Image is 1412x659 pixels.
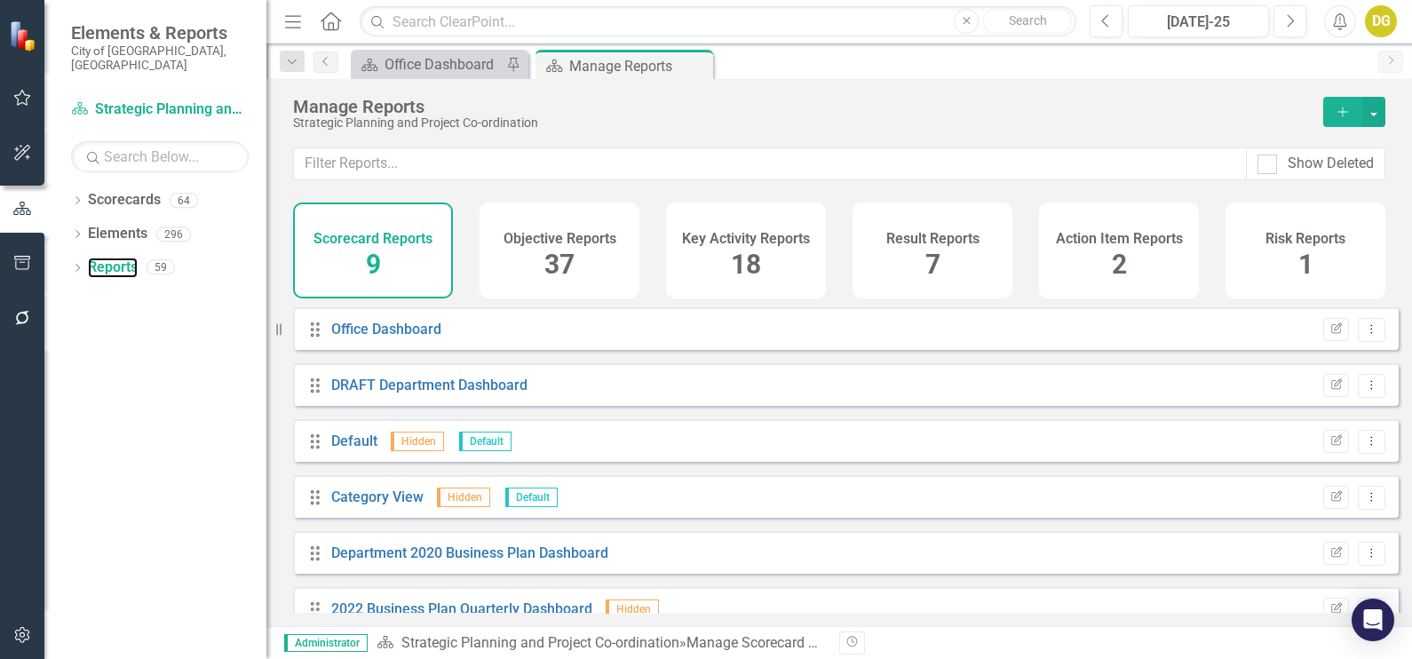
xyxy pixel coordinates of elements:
a: Reports [88,258,138,278]
input: Filter Reports... [293,147,1247,180]
span: Hidden [437,488,490,507]
a: Default [331,433,377,449]
a: Strategic Planning and Project Co-ordination [401,634,679,651]
img: ClearPoint Strategy [9,20,40,51]
div: Office Dashboard [385,53,502,75]
a: Department 2020 Business Plan Dashboard [331,544,608,561]
div: » Manage Scorecard Reports [377,633,826,654]
h4: Risk Reports [1265,231,1345,247]
span: 37 [544,249,575,280]
h4: Scorecard Reports [313,231,432,247]
button: DG [1365,5,1397,37]
input: Search Below... [71,141,249,172]
div: 64 [170,193,198,208]
div: Manage Reports [293,97,1305,116]
span: Elements & Reports [71,22,249,44]
button: [DATE]-25 [1128,5,1269,37]
a: 2022 Business Plan Quarterly Dashboard [331,600,592,617]
button: Search [983,9,1072,34]
h4: Key Activity Reports [682,231,810,247]
input: Search ClearPoint... [360,6,1076,37]
h4: Result Reports [886,231,980,247]
a: Category View [331,488,424,505]
div: [DATE]-25 [1134,12,1263,33]
a: Scorecards [88,190,161,210]
div: Show Deleted [1288,154,1374,174]
a: DRAFT Department Dashboard [331,377,528,393]
div: 296 [156,226,191,242]
span: Hidden [606,599,659,619]
a: Strategic Planning and Project Co-ordination [71,99,249,120]
h4: Objective Reports [504,231,616,247]
span: Hidden [391,432,444,451]
div: Strategic Planning and Project Co-ordination [293,116,1305,130]
span: Default [459,432,512,451]
span: 7 [925,249,940,280]
span: 18 [731,249,761,280]
a: Office Dashboard [355,53,502,75]
div: Open Intercom Messenger [1352,599,1394,641]
span: Default [505,488,558,507]
small: City of [GEOGRAPHIC_DATA], [GEOGRAPHIC_DATA] [71,44,249,73]
a: Office Dashboard [331,321,441,337]
span: 1 [1298,249,1313,280]
div: 59 [147,260,175,275]
span: 9 [366,249,381,280]
span: 2 [1112,249,1127,280]
h4: Action Item Reports [1056,231,1183,247]
span: Search [1009,13,1047,28]
div: Manage Reports [569,55,709,77]
a: Elements [88,224,147,244]
span: Administrator [284,634,368,652]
